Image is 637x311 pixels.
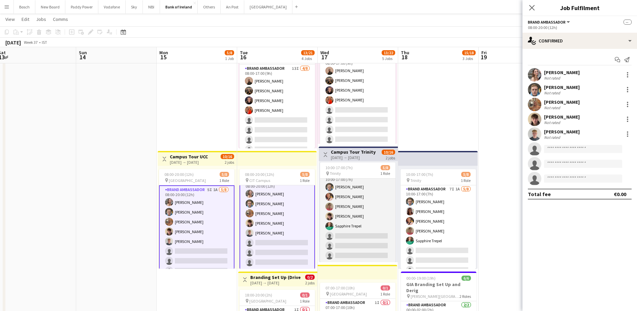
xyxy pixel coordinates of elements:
[380,171,390,176] span: 1 Role
[522,33,637,49] div: Confirmed
[410,178,421,183] span: Trinity
[225,50,234,55] span: 5/8
[320,162,395,262] app-job-card: 10:00-17:00 (7h)5/8 Trinity1 RoleBrand Ambassador7I1A5/810:00-17:00 (7h)[PERSON_NAME][PERSON_NAME...
[220,172,229,177] span: 5/8
[461,276,471,281] span: 6/6
[401,185,476,277] app-card-role: Brand Ambassador7I1A5/810:00-17:00 (7h)[PERSON_NAME][PERSON_NAME][PERSON_NAME][PERSON_NAME]Sapphi...
[159,185,234,278] app-card-role: Brand Ambassador5I1A5/808:00-20:00 (12h)[PERSON_NAME][PERSON_NAME][PERSON_NAME][PERSON_NAME][PERS...
[36,16,46,22] span: Jobs
[65,0,98,13] button: Paddy Power
[411,294,459,299] span: [PERSON_NAME][GEOGRAPHIC_DATA]
[300,172,310,177] span: 5/8
[528,25,632,30] div: 08:00-20:00 (12h)
[250,280,300,285] div: [DATE] → [DATE]
[544,99,580,105] div: [PERSON_NAME]
[331,149,376,155] h3: Campus Tour Trinity
[300,292,310,298] span: 0/1
[320,55,395,146] app-card-role: Brand Ambassador13I4/808:00-17:00 (9h)[PERSON_NAME][PERSON_NAME][PERSON_NAME][PERSON_NAME]
[400,53,409,61] span: 18
[381,285,390,290] span: 0/1
[544,84,580,90] div: [PERSON_NAME]
[305,280,315,285] div: 2 jobs
[320,50,329,56] span: Wed
[544,114,580,120] div: [PERSON_NAME]
[325,285,355,290] span: 07:00-17:00 (10h)
[381,165,390,170] span: 5/8
[624,20,632,25] span: --
[380,291,390,297] span: 1 Role
[382,50,395,55] span: 13/22
[544,75,562,81] div: Not rated
[406,172,433,177] span: 10:00-17:00 (7h)
[331,155,376,160] div: [DATE] → [DATE]
[79,50,87,56] span: Sun
[301,56,314,61] div: 4 Jobs
[3,15,18,24] a: View
[401,50,409,56] span: Thu
[225,159,234,165] div: 2 jobs
[14,0,35,13] button: Bosch
[330,171,341,176] span: Trinity
[528,20,571,25] button: Brand Ambassador
[221,154,234,159] span: 10/16
[160,0,198,13] button: Bank of Ireland
[170,154,208,160] h3: Campus Tour UCC
[325,165,353,170] span: 10:00-17:00 (7h)
[53,16,68,22] span: Comms
[461,178,471,183] span: 1 Role
[5,16,15,22] span: View
[240,169,315,269] app-job-card: 08:00-20:00 (12h)5/8 CIT Campus1 RoleBrand Ambassador5I1A5/808:00-20:00 (12h)[PERSON_NAME][PERSON...
[406,276,436,281] span: 00:00-19:00 (19h)
[240,49,315,148] app-job-card: 08:00-17:00 (9h)4/8 UCD1 RoleBrand Ambassador13I4/808:00-17:00 (9h)[PERSON_NAME][PERSON_NAME][PER...
[544,69,580,75] div: [PERSON_NAME]
[382,56,395,61] div: 5 Jobs
[158,53,168,61] span: 15
[330,291,367,297] span: [GEOGRAPHIC_DATA]
[401,169,476,269] div: 10:00-17:00 (7h)5/8 Trinity1 RoleBrand Ambassador7I1A5/810:00-17:00 (7h)[PERSON_NAME][PERSON_NAME...
[244,0,292,13] button: [GEOGRAPHIC_DATA]
[305,275,315,280] span: 0/2
[300,299,310,304] span: 1 Role
[198,0,221,13] button: Others
[225,56,234,61] div: 1 Job
[320,171,395,262] app-card-role: Brand Ambassador7I1A5/810:00-17:00 (7h)[PERSON_NAME][PERSON_NAME][PERSON_NAME][PERSON_NAME]Sapphi...
[19,15,32,24] a: Edit
[319,53,329,61] span: 17
[169,178,206,183] span: [GEOGRAPHIC_DATA]
[126,0,143,13] button: Sky
[164,172,194,177] span: 08:00-20:00 (12h)
[159,169,234,269] app-job-card: 08:00-20:00 (12h)5/8 [GEOGRAPHIC_DATA]1 RoleBrand Ambassador5I1A5/808:00-20:00 (12h)[PERSON_NAME]...
[544,105,562,110] div: Not rated
[245,292,272,298] span: 18:00-20:00 (2h)
[320,46,395,146] div: 08:00-17:00 (9h)4/8 UCD1 RoleBrand Ambassador13I4/808:00-17:00 (9h)[PERSON_NAME][PERSON_NAME][PER...
[459,294,471,299] span: 2 Roles
[301,50,315,55] span: 13/21
[170,160,208,165] div: [DATE] → [DATE]
[528,20,566,25] span: Brand Ambassador
[401,281,476,293] h3: GIA Branding Set Up and Derig
[50,15,71,24] a: Comms
[462,50,476,55] span: 15/18
[22,40,39,45] span: Week 37
[614,191,626,197] div: €0.00
[544,135,562,140] div: Not rated
[143,0,160,13] button: NBI
[544,120,562,125] div: Not rated
[544,90,562,95] div: Not rated
[250,274,300,280] h3: Branding Set Up (Driver) - Overnight
[481,50,487,56] span: Fri
[159,50,168,56] span: Mon
[249,178,270,183] span: CIT Campus
[33,15,49,24] a: Jobs
[221,0,244,13] button: An Post
[219,178,229,183] span: 1 Role
[300,178,310,183] span: 1 Role
[35,0,65,13] button: New Board
[22,16,29,22] span: Edit
[461,172,471,177] span: 5/8
[240,65,315,156] app-card-role: Brand Ambassador13I4/808:00-17:00 (9h)[PERSON_NAME][PERSON_NAME][PERSON_NAME][PERSON_NAME]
